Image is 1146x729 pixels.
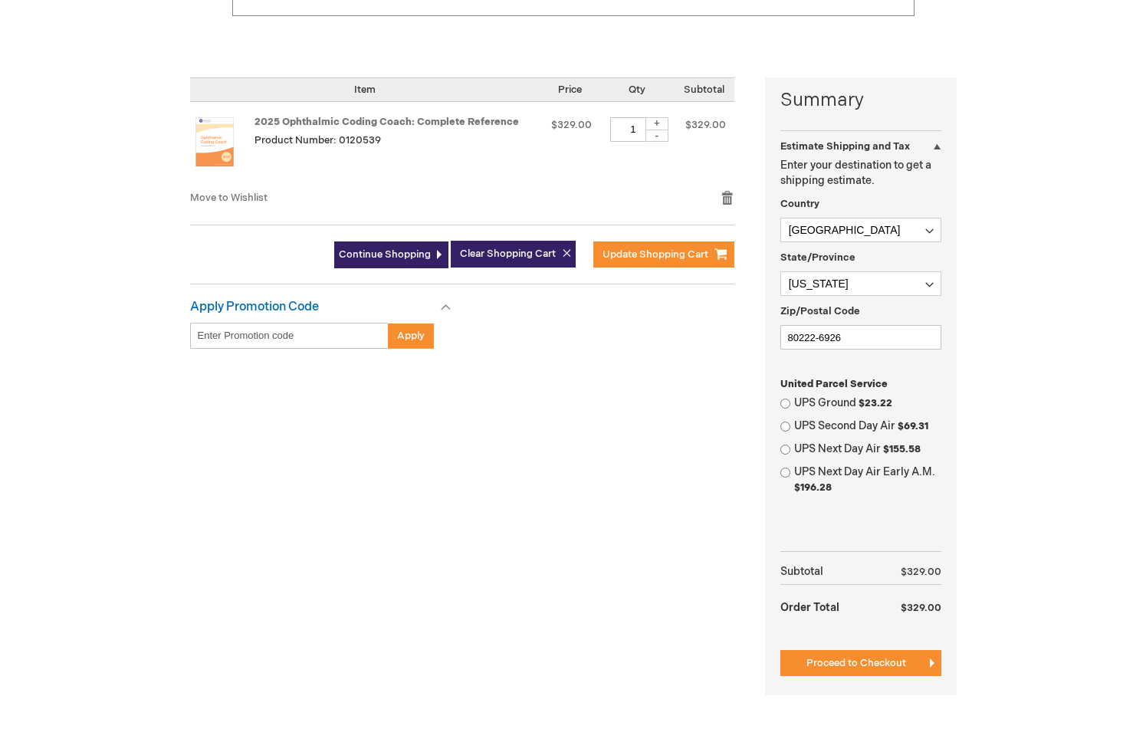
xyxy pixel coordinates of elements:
a: Continue Shopping [334,241,448,268]
input: Enter Promotion code [190,323,389,349]
strong: Apply Promotion Code [190,300,319,314]
span: Country [780,198,819,210]
span: $196.28 [794,481,832,494]
label: UPS Second Day Air [794,419,941,434]
button: Update Shopping Cart [593,241,734,268]
span: Apply [397,330,425,342]
span: $23.22 [859,397,892,409]
span: $329.00 [901,566,941,578]
span: Zip/Postal Code [780,305,860,317]
strong: Estimate Shipping and Tax [780,140,910,153]
input: Qty [610,117,656,142]
span: $69.31 [898,420,928,432]
span: Qty [629,84,645,96]
span: Product Number: 0120539 [254,134,381,146]
div: + [645,117,668,130]
label: UPS Next Day Air [794,442,941,457]
span: Continue Shopping [339,248,431,261]
a: 2025 Ophthalmic Coding Coach: Complete Reference [254,116,519,128]
span: United Parcel Service [780,378,888,390]
strong: Summary [780,87,941,113]
span: Price [558,84,582,96]
p: Enter your destination to get a shipping estimate. [780,158,941,189]
button: Apply [388,323,434,349]
button: Clear Shopping Cart [451,241,576,268]
span: Item [354,84,376,96]
strong: Order Total [780,593,839,620]
span: $329.00 [901,602,941,614]
span: Subtotal [684,84,724,96]
img: 2025 Ophthalmic Coding Coach: Complete Reference [190,117,239,166]
label: UPS Next Day Air Early A.M. [794,465,941,495]
th: Subtotal [780,560,872,585]
a: 2025 Ophthalmic Coding Coach: Complete Reference [190,117,254,176]
span: $329.00 [551,119,592,131]
button: Proceed to Checkout [780,650,941,676]
span: $329.00 [685,119,726,131]
span: State/Province [780,251,855,264]
span: $155.58 [883,443,921,455]
span: Proceed to Checkout [806,657,906,669]
a: Move to Wishlist [190,192,268,204]
span: Clear Shopping Cart [460,248,556,260]
span: Update Shopping Cart [603,248,708,261]
div: - [645,130,668,142]
label: UPS Ground [794,396,941,411]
